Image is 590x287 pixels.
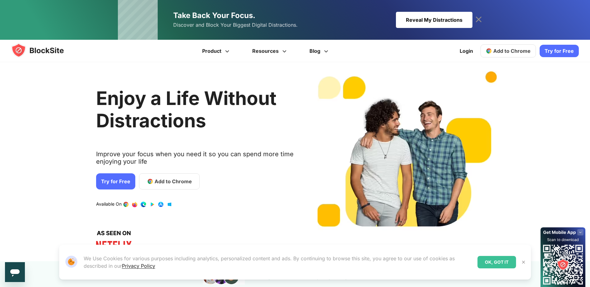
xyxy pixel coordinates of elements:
[456,43,477,58] a: Login
[486,48,492,54] img: chrome-icon.svg
[139,173,200,189] a: Add to Chrome
[173,20,298,30] span: Discover and Block Your Biggest Digital Distractions.
[122,263,155,269] a: Privacy Policy
[493,48,531,54] span: Add to Chrome
[481,44,536,57] a: Add to Chrome
[173,11,255,20] span: Take Back Your Focus.
[155,178,192,185] span: Add to Chrome
[521,260,526,265] img: Close
[5,262,25,282] iframe: Button to launch messaging window
[519,258,527,266] button: Close
[96,150,295,170] text: Improve your focus when you need it so you can spend more time enjoying your life
[96,87,295,132] h2: Enjoy a Life Without Distractions
[96,173,135,189] a: Try for Free
[96,201,122,207] text: Available On
[84,255,473,270] p: We Use Cookies for various purposes including analytics, personalized content and ads. By continu...
[299,40,341,62] a: Blog
[11,43,76,58] img: blocksite-icon.5d769676.svg
[242,40,299,62] a: Resources
[192,40,242,62] a: Product
[540,45,579,57] a: Try for Free
[477,256,516,268] div: OK, GOT IT
[396,12,472,28] div: Reveal My Distractions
